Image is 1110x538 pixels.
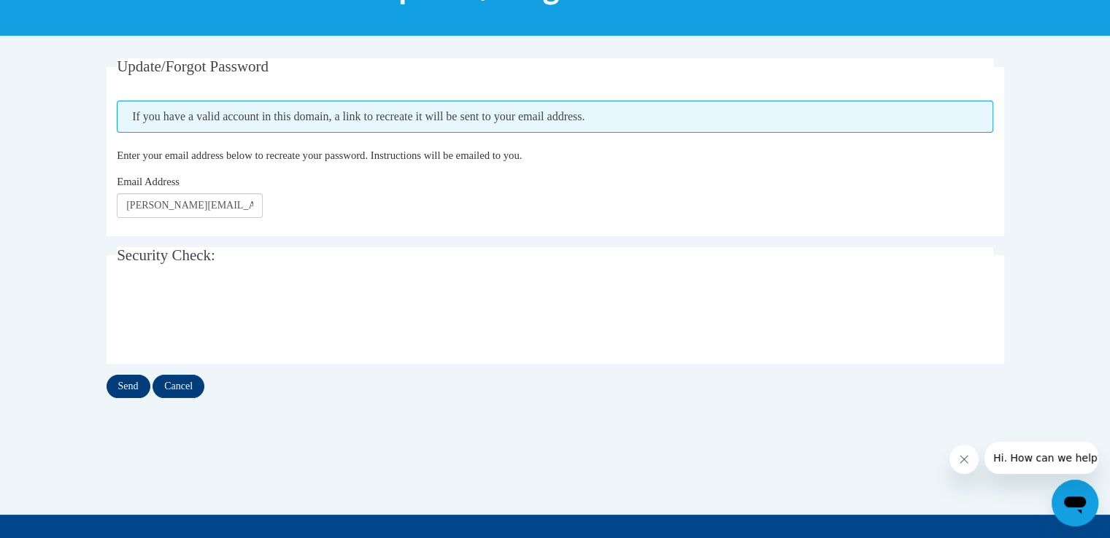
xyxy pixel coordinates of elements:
[1052,480,1098,526] iframe: Button to launch messaging window
[117,149,522,161] span: Enter your email address below to recreate your password. Instructions will be emailed to you.
[117,246,215,264] span: Security Check:
[949,445,979,474] iframe: Close message
[107,375,150,398] input: Send
[9,10,118,22] span: Hi. How can we help?
[117,176,180,187] span: Email Address
[117,58,269,75] span: Update/Forgot Password
[117,101,993,133] span: If you have a valid account in this domain, a link to recreate it will be sent to your email addr...
[153,375,204,398] input: Cancel
[117,289,339,346] iframe: reCAPTCHA
[117,193,263,218] input: Email
[984,442,1098,474] iframe: Message from company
